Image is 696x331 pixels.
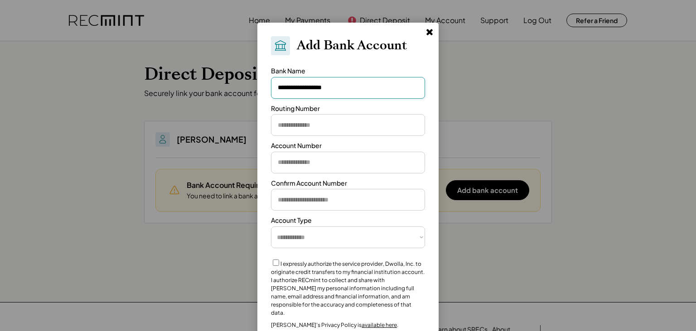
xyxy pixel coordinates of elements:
[362,321,397,328] a: available here
[271,216,312,225] div: Account Type
[271,67,305,76] div: Bank Name
[271,260,425,316] label: I expressly authorize the service provider, Dwolla, Inc. to originate credit transfers to my fina...
[271,104,320,113] div: Routing Number
[271,179,347,188] div: Confirm Account Number
[271,141,322,150] div: Account Number
[274,39,287,53] img: Bank.svg
[271,321,398,329] div: [PERSON_NAME]’s Privacy Policy is .
[297,38,407,53] h2: Add Bank Account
